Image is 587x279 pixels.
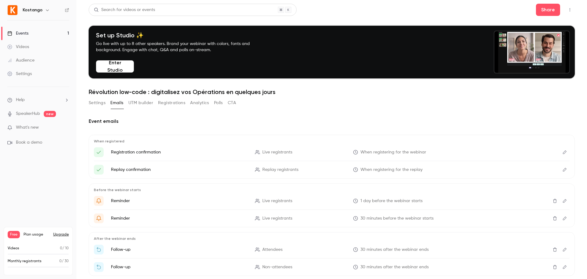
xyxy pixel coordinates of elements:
button: Edit [560,147,570,157]
p: After the webinar ends [94,236,570,241]
button: Delete [550,245,560,254]
button: Polls [214,98,223,108]
span: Free [8,231,20,238]
span: Live registrants [262,215,292,222]
span: Book a demo [16,139,42,146]
h6: Kostango [23,7,42,13]
h4: Set up Studio ✨ [96,32,264,39]
span: 0 [60,247,62,250]
li: ⏰ Plus que 30 minutes avant notre webinaire : {{ event_name }} ! [94,213,570,223]
button: Upgrade [53,232,69,237]
button: Share [536,4,560,16]
button: Delete [550,213,560,223]
div: Settings [7,71,32,77]
button: Analytics [190,98,209,108]
button: Enter Studio [96,60,134,73]
p: Follow-up [111,247,248,253]
p: Reminder [111,215,248,221]
a: SpeakerHub [16,111,40,117]
li: help-dropdown-opener [7,97,69,103]
div: Videos [7,44,29,50]
span: When registering for the replay [360,167,423,173]
span: Live registrants [262,198,292,204]
span: 30 minutes before the webinar starts [360,215,434,222]
p: Videos [8,246,19,251]
img: Kostango [8,5,17,15]
p: / 10 [60,246,69,251]
p: / 30 [59,258,69,264]
button: Edit [560,245,570,254]
span: 1 day before the webinar starts [360,198,423,204]
span: 0 [59,259,62,263]
p: Before the webinar starts [94,187,570,192]
h2: Event emails [89,118,575,125]
button: UTM builder [128,98,153,108]
p: Monthly registrants [8,258,42,264]
p: Go live with up to 8 other speakers. Brand your webinar with colors, fonts and background. Engage... [96,41,264,53]
span: 30 minutes after the webinar ends [360,264,429,270]
li: Plus qu’un jour avant {{ event_name }} ! 🚀 [94,196,570,206]
button: CTA [228,98,236,108]
button: Emails [110,98,123,108]
div: Events [7,30,28,36]
button: Edit [560,262,570,272]
p: When registered [94,139,570,144]
button: Registrations [158,98,185,108]
button: Delete [550,262,560,272]
span: Replay registrants [262,167,298,173]
button: Settings [89,98,105,108]
button: Edit [560,196,570,206]
p: Follow-up [111,264,248,270]
span: 30 minutes after the webinar ends [360,247,429,253]
button: Edit [560,213,570,223]
span: Help [16,97,25,103]
button: Edit [560,165,570,175]
p: Registration confirmation [111,149,248,155]
button: Delete [550,196,560,206]
span: Live registrants [262,149,292,156]
div: Search for videos or events [94,7,155,13]
p: Replay confirmation [111,167,248,173]
li: Le replay de notre webinaire {{ event_name }} est disponible 🎥 [94,165,570,175]
div: Audience [7,57,35,63]
span: When registering for the webinar [360,149,426,156]
span: Non-attendees [262,264,292,270]
p: Reminder [111,198,248,204]
span: Attendees [262,247,282,253]
span: What's new [16,124,39,131]
li: Watch the replay of {{ event_name }} [94,262,570,272]
span: Plan usage [24,232,50,237]
li: Thanks for attending {{ event_name }} [94,245,570,254]
li: Votre inscription à notre webinaire {{ event_name }} est confirmée ✅ [94,147,570,157]
span: new [44,111,56,117]
h1: Révolution low-code : digitalisez vos Opérations en quelques jours [89,88,575,96]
